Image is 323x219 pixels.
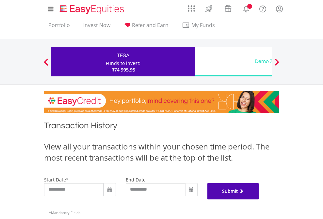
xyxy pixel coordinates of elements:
[254,2,271,15] a: FAQ's and Support
[106,60,140,67] div: Funds to invest:
[132,22,169,29] span: Refer and Earn
[203,3,214,14] img: thrive-v2.svg
[188,5,195,12] img: grid-menu-icon.svg
[44,120,279,134] h1: Transaction History
[182,21,225,29] span: My Funds
[46,22,73,32] a: Portfolio
[238,2,254,15] a: Notifications
[58,4,127,15] img: EasyEquities_Logo.png
[126,177,146,183] label: end date
[44,141,279,164] div: View all your transactions within your chosen time period. The most recent transactions will be a...
[207,183,259,199] button: Submit
[271,2,288,16] a: My Profile
[111,67,135,73] span: R74 995.95
[44,177,66,183] label: start date
[184,2,199,12] a: AppsGrid
[55,51,191,60] div: TFSA
[218,2,238,14] a: Vouchers
[49,210,80,215] span: Mandatory Fields
[57,2,127,15] a: Home page
[40,62,53,68] button: Previous
[270,62,283,68] button: Next
[44,91,279,113] img: EasyCredit Promotion Banner
[223,3,234,14] img: vouchers-v2.svg
[81,22,113,32] a: Invest Now
[121,22,171,32] a: Refer and Earn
